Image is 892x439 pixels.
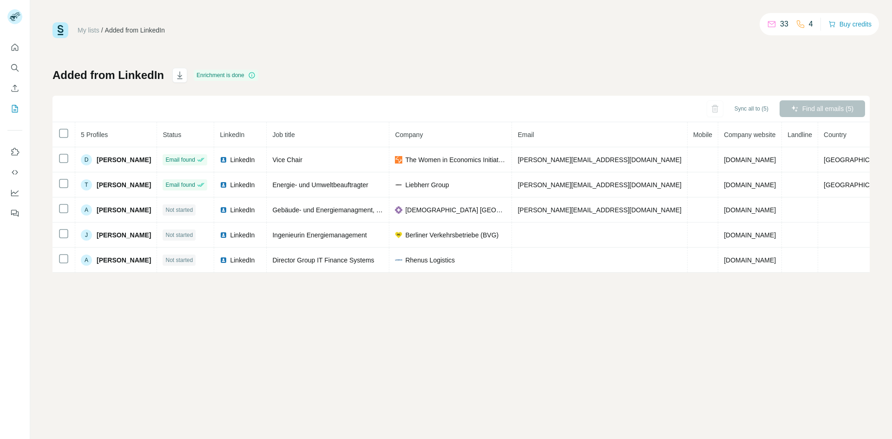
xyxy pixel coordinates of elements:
[824,131,846,138] span: Country
[518,206,681,214] span: [PERSON_NAME][EMAIL_ADDRESS][DOMAIN_NAME]
[81,204,92,216] div: A
[81,255,92,266] div: A
[272,156,302,164] span: Vice Chair
[230,230,255,240] span: LinkedIn
[230,256,255,265] span: LinkedIn
[809,19,813,30] p: 4
[81,179,92,190] div: T
[7,59,22,76] button: Search
[693,131,712,138] span: Mobile
[165,181,195,189] span: Email found
[97,230,151,240] span: [PERSON_NAME]
[7,164,22,181] button: Use Surfe API
[724,131,775,138] span: Company website
[724,206,776,214] span: [DOMAIN_NAME]
[220,131,244,138] span: LinkedIn
[7,144,22,160] button: Use Surfe on LinkedIn
[395,206,402,214] img: company-logo
[7,205,22,222] button: Feedback
[230,180,255,190] span: LinkedIn
[405,205,506,215] span: [DEMOGRAPHIC_DATA] [GEOGRAPHIC_DATA]
[735,105,768,113] span: Sync all to (5)
[828,18,872,31] button: Buy credits
[395,131,423,138] span: Company
[405,230,498,240] span: Berliner Verkehrsbetriebe (BVG)
[220,231,227,239] img: LinkedIn logo
[194,70,258,81] div: Enrichment is done
[105,26,165,35] div: Added from LinkedIn
[165,156,195,164] span: Email found
[7,80,22,97] button: Enrich CSV
[405,180,449,190] span: Liebherr Group
[97,180,151,190] span: [PERSON_NAME]
[724,156,776,164] span: [DOMAIN_NAME]
[7,100,22,117] button: My lists
[405,155,506,164] span: The Women in Economics Initiative
[405,256,455,265] span: Rhenus Logistics
[824,156,892,164] span: [GEOGRAPHIC_DATA]
[165,206,193,214] span: Not started
[7,184,22,201] button: Dashboard
[272,231,367,239] span: Ingenieurin Energiemanagement
[780,19,788,30] p: 33
[272,256,374,264] span: Director Group IT Finance Systems
[395,156,402,164] img: company-logo
[81,154,92,165] div: D
[220,206,227,214] img: LinkedIn logo
[724,231,776,239] span: [DOMAIN_NAME]
[78,26,99,34] a: My lists
[101,26,103,35] li: /
[7,39,22,56] button: Quick start
[81,131,108,138] span: 5 Profiles
[97,256,151,265] span: [PERSON_NAME]
[97,155,151,164] span: [PERSON_NAME]
[220,181,227,189] img: LinkedIn logo
[724,181,776,189] span: [DOMAIN_NAME]
[272,206,453,214] span: Gebäude- und Energiemanagment, Bauverwaltung, Bauleitung
[395,231,402,239] img: company-logo
[787,131,812,138] span: Landline
[518,156,681,164] span: [PERSON_NAME][EMAIL_ADDRESS][DOMAIN_NAME]
[165,256,193,264] span: Not started
[220,256,227,264] img: LinkedIn logo
[824,181,892,189] span: [GEOGRAPHIC_DATA]
[163,131,181,138] span: Status
[518,181,681,189] span: [PERSON_NAME][EMAIL_ADDRESS][DOMAIN_NAME]
[724,256,776,264] span: [DOMAIN_NAME]
[52,68,164,83] h1: Added from LinkedIn
[728,102,775,116] button: Sync all to (5)
[395,256,402,264] img: company-logo
[230,155,255,164] span: LinkedIn
[230,205,255,215] span: LinkedIn
[220,156,227,164] img: LinkedIn logo
[272,131,295,138] span: Job title
[395,181,402,189] img: company-logo
[81,229,92,241] div: J
[272,181,368,189] span: Energie- und Umweltbeauftragter
[97,205,151,215] span: [PERSON_NAME]
[165,231,193,239] span: Not started
[518,131,534,138] span: Email
[52,22,68,38] img: Surfe Logo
